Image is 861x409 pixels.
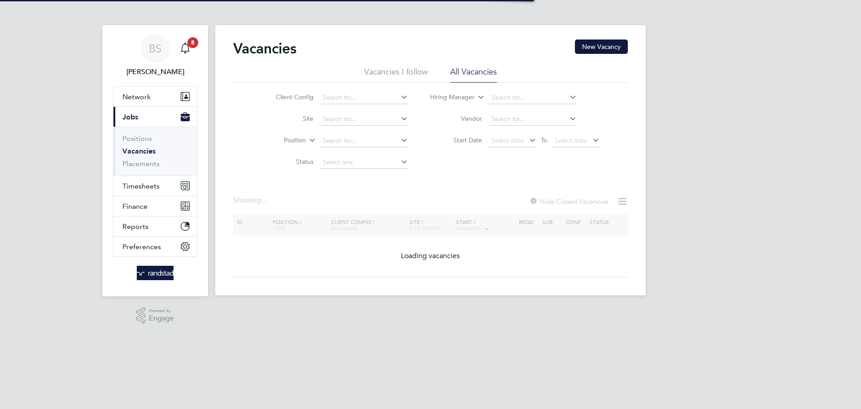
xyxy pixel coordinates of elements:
[149,307,174,315] span: Powered by
[149,315,174,322] span: Engage
[122,182,160,190] span: Timesheets
[102,25,208,296] nav: Main navigation
[529,197,608,206] label: Hide Closed Vacancies
[320,135,408,147] input: Search for...
[122,159,160,168] a: Placements
[430,136,482,144] label: Start Date
[122,147,156,155] a: Vacancies
[262,158,313,166] label: Status
[122,222,148,231] span: Reports
[261,196,266,205] span: ...
[113,87,197,106] button: Network
[233,196,268,205] div: Showing
[488,113,577,126] input: Search for...
[149,43,161,54] span: BS
[113,66,197,77] span: Bradley Soan
[423,93,474,102] label: Hiring Manager
[491,136,524,145] span: Select date
[137,266,174,280] img: randstad-logo-retina.png
[320,156,408,169] input: Select one
[113,107,197,127] button: Jobs
[364,66,428,83] li: Vacancies I follow
[113,176,197,196] button: Timesheets
[575,40,628,54] button: New Vacancy
[320,113,408,126] input: Search for...
[122,242,161,251] span: Preferences
[187,37,198,48] span: 8
[122,92,151,101] span: Network
[488,92,577,104] input: Search for...
[113,216,197,236] button: Reports
[254,136,306,145] label: Position
[538,134,550,146] span: To
[262,93,313,101] label: Client Config
[113,196,197,216] button: Finance
[450,66,497,83] li: All Vacancies
[113,34,197,77] a: BS[PERSON_NAME]
[136,307,174,324] a: Powered byEngage
[430,114,482,123] label: Vendor
[113,237,197,256] button: Preferences
[113,266,197,280] a: Go to home page
[176,34,194,63] a: 8
[555,136,587,145] span: Select date
[122,113,138,121] span: Jobs
[233,40,296,57] h2: Vacancies
[113,127,197,176] div: Jobs
[122,134,152,143] a: Positions
[262,114,313,123] label: Site
[122,202,148,211] span: Finance
[320,92,408,104] input: Search for...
